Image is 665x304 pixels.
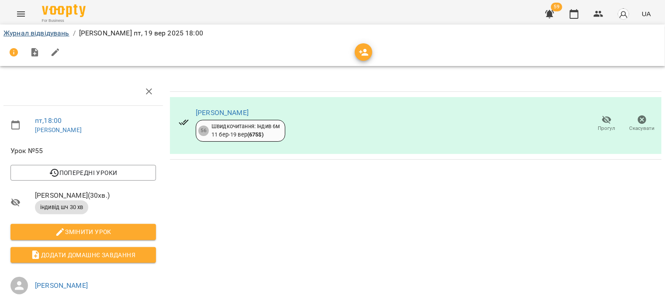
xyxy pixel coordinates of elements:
[42,18,86,24] span: For Business
[73,28,76,38] li: /
[35,116,62,125] a: пт , 18:00
[35,126,82,133] a: [PERSON_NAME]
[10,247,156,263] button: Додати домашнє завдання
[630,125,655,132] span: Скасувати
[79,28,203,38] p: [PERSON_NAME] пт, 19 вер 2025 18:00
[598,125,616,132] span: Прогул
[17,250,149,260] span: Додати домашнє завдання
[589,112,624,136] button: Прогул
[10,146,156,156] span: Урок №55
[35,281,88,290] a: [PERSON_NAME]
[10,224,156,240] button: Змінити урок
[211,122,280,139] div: Швидкочитання: Індив 6м 11 бер - 19 вер
[617,8,630,20] img: avatar_s.png
[35,190,156,201] span: [PERSON_NAME] ( 30 хв. )
[551,3,562,11] span: 59
[198,126,209,136] div: 56
[196,108,249,117] a: [PERSON_NAME]
[17,227,149,237] span: Змінити урок
[642,9,651,18] span: UA
[10,165,156,181] button: Попередні уроки
[638,6,655,22] button: UA
[35,203,88,211] span: індивід шч 30 хв
[42,4,86,17] img: Voopty Logo
[10,3,31,24] button: Menu
[17,168,149,178] span: Попередні уроки
[247,131,263,138] b: ( 675 $ )
[3,29,69,37] a: Журнал відвідувань
[3,28,662,38] nav: breadcrumb
[624,112,660,136] button: Скасувати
